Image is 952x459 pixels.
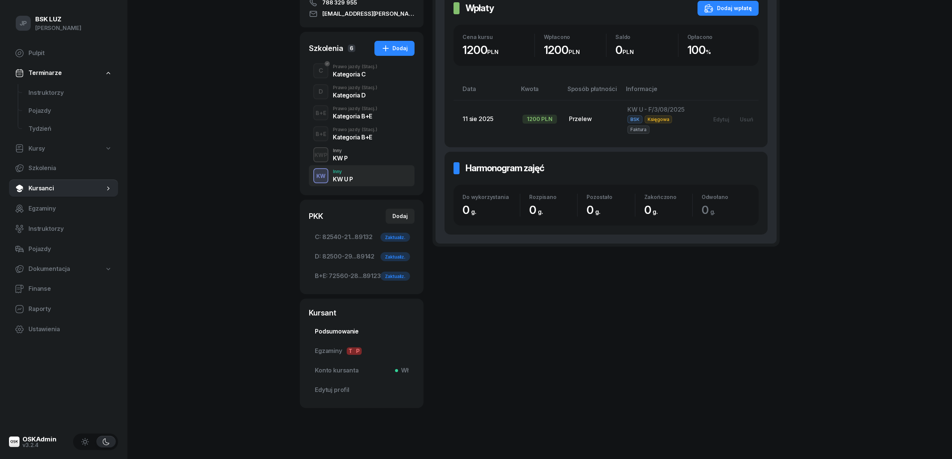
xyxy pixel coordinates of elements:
span: Tydzień [28,124,112,134]
div: B+E [313,129,329,139]
a: Ustawienia [9,320,118,338]
div: Wpłacono [544,34,606,40]
div: Usuń [740,116,753,123]
div: KW [313,171,329,181]
button: Dodaj [374,41,415,56]
span: Terminarze [28,68,61,78]
a: Terminarze [9,64,118,82]
button: B+E [313,105,328,120]
div: 0 [615,43,678,57]
div: Rozpisano [529,194,577,200]
div: 100 [687,43,750,57]
div: Prawo jazdy [333,127,377,132]
th: Sposób płatności [563,84,621,100]
button: Dodaj wpłatę [698,1,759,16]
div: Saldo [615,34,678,40]
span: Pojazdy [28,244,112,254]
small: g. [471,208,476,215]
a: D:82500-29...89142Zaktualiz. [309,248,415,266]
div: Zaktualiz. [380,233,410,242]
button: B+EPrawo jazdy(Stacj.)Kategoria B+E [309,123,415,144]
button: Dodaj [386,209,415,224]
span: P [354,347,362,355]
div: B+E [313,108,329,118]
small: g. [595,208,600,215]
small: PLN [623,48,634,55]
span: (Stacj.) [362,106,377,111]
div: v3.2.4 [22,443,57,448]
div: KWP [311,150,331,160]
span: KW U - F/3/08/2025 [627,106,685,113]
a: Pojazdy [9,240,118,258]
div: Opłacono [687,34,750,40]
span: 82500-29...89142 [315,252,409,262]
span: Szkolenia [28,163,112,173]
small: g. [538,208,543,215]
div: 1200 [463,43,534,57]
div: Szkolenia [309,43,343,54]
a: EgzaminyTP [309,342,415,360]
a: Edytuj profil [309,381,415,399]
div: D [316,85,326,98]
button: C [313,63,328,78]
span: Kursy [28,144,45,154]
a: Konto kursantaWł [309,362,415,380]
span: Pulpit [28,48,112,58]
div: 1200 [544,43,606,57]
span: D: [315,252,321,262]
div: Odwołano [702,194,750,200]
img: logo-xs@2x.png [9,437,19,447]
span: [EMAIL_ADDRESS][PERSON_NAME][DOMAIN_NAME] [322,9,415,18]
span: B+E: [315,271,327,281]
span: 11 sie 2025 [463,115,494,123]
div: BSK LUZ [35,16,81,22]
a: Instruktorzy [22,84,118,102]
a: Podsumowanie [309,323,415,341]
div: Edytuj [713,116,729,123]
span: Finanse [28,284,112,294]
span: 0 [644,203,662,217]
div: C [316,64,326,77]
button: KW [313,168,328,183]
div: Prawo jazdy [333,64,377,69]
span: Księgowa [645,115,672,123]
div: Prawo jazdy [333,106,377,111]
span: BSK [627,115,642,123]
button: KWInnyKW U P [309,165,415,186]
small: PLN [569,48,580,55]
span: Faktura [627,126,650,133]
div: Dodaj [381,44,408,53]
span: Edytuj profil [315,385,409,395]
span: Egzaminy [315,346,409,356]
div: Dodaj wpłatę [704,4,752,13]
a: Kursanci [9,179,118,197]
span: (Stacj.) [362,64,377,69]
span: Raporty [28,304,112,314]
span: Egzaminy [28,204,112,214]
span: 0 [529,203,547,217]
span: (Stacj.) [362,85,377,90]
div: Kursant [309,308,415,318]
span: Pojazdy [28,106,112,116]
div: KW U P [333,176,353,182]
h2: Wpłaty [466,2,494,14]
th: Informacje [621,84,702,100]
div: OSKAdmin [22,436,57,443]
span: 0 [463,203,480,217]
a: Szkolenia [9,159,118,177]
span: (Stacj.) [362,127,377,132]
span: 0 [702,203,719,217]
span: Instruktorzy [28,88,112,98]
span: Kursanci [28,184,105,193]
a: [EMAIL_ADDRESS][PERSON_NAME][DOMAIN_NAME] [309,9,415,18]
a: C:82540-21...89132Zaktualiz. [309,228,415,246]
div: Kategoria B+E [333,113,377,119]
a: B+E:72560-28...89123Zaktualiz. [309,267,415,285]
a: Kursy [9,140,118,157]
div: Do wykorzystania [463,194,520,200]
button: D [313,84,328,99]
span: Instruktorzy [28,224,112,234]
button: KWP [313,147,328,162]
div: Przelew [569,114,615,124]
span: 82540-21...89132 [315,232,409,242]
